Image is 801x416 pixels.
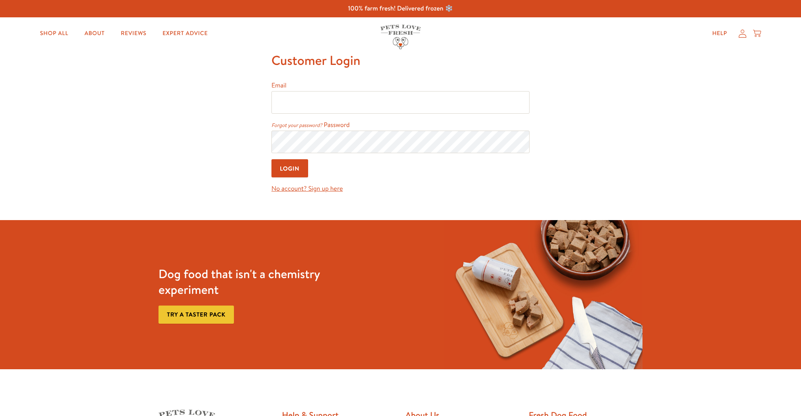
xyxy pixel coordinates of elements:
a: Reviews [115,25,153,42]
a: About [78,25,111,42]
a: Try a taster pack [159,306,234,324]
img: Fussy [444,220,642,369]
img: Pets Love Fresh [380,25,421,49]
a: Shop All [33,25,75,42]
label: Password [324,121,350,129]
a: Expert Advice [156,25,214,42]
a: No account? Sign up here [271,184,343,193]
h3: Dog food that isn't a chemistry experiment [159,266,357,297]
input: Login [271,159,308,177]
h1: Customer Login [271,50,530,71]
a: Help [706,25,734,42]
a: Forgot your password? [271,122,322,129]
label: Email [271,81,286,90]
